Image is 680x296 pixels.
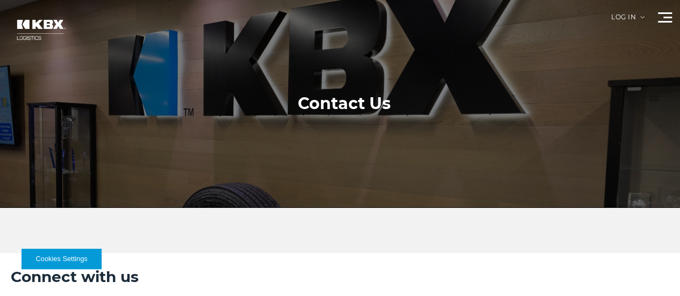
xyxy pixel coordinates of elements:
[611,14,645,28] div: Log in
[8,11,73,49] img: kbx logo
[11,266,669,287] h2: Connect with us
[640,16,645,18] img: arrow
[298,93,391,114] h1: Contact Us
[22,249,102,269] button: Cookies Settings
